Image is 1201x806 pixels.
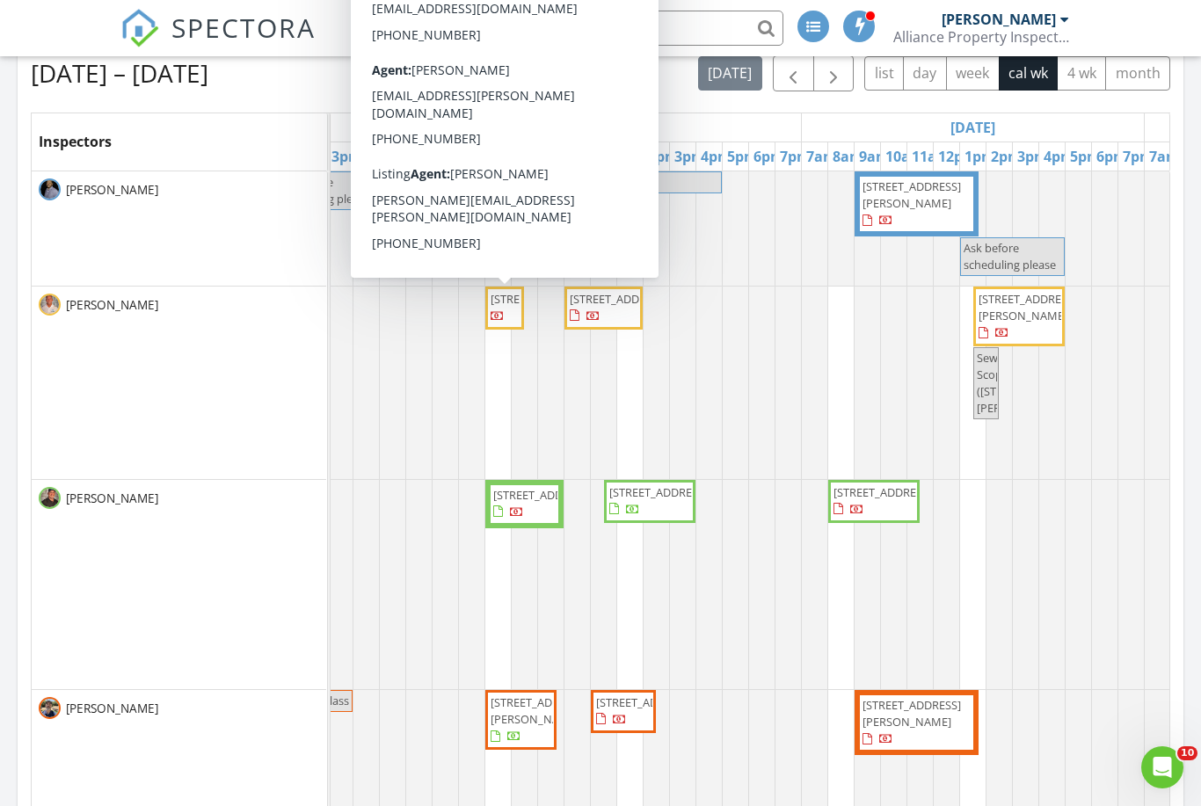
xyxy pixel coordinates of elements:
span: Inspectors [39,132,112,151]
button: month [1105,56,1170,91]
a: 12pm [934,142,981,171]
span: Class [323,693,349,708]
a: 1pm [960,142,1000,171]
a: 5pm [380,142,419,171]
a: 6pm [406,142,446,171]
a: 4pm [1039,142,1079,171]
a: 5pm [723,142,762,171]
a: 1pm [617,142,657,171]
a: 7pm [1118,142,1158,171]
a: 7am [802,142,841,171]
a: 7pm [775,142,815,171]
button: day [903,56,947,91]
img: screenshot_20250805_at_12.27.40_pm.png [39,697,61,719]
a: 6pm [749,142,789,171]
button: Next [813,55,855,91]
span: [STREET_ADDRESS][PERSON_NAME] [979,291,1077,323]
span: [STREET_ADDRESS] [596,694,695,710]
span: [PERSON_NAME] [62,181,162,199]
a: 5pm [1066,142,1105,171]
button: week [946,56,1000,91]
span: [STREET_ADDRESS] [570,291,668,307]
span: Sewer Scope ([STREET_ADDRESS], [PERSON_NAME]) [977,350,1081,417]
button: list [864,56,904,91]
a: Go to August 27, 2025 [603,113,657,142]
input: Search everything... [432,11,783,46]
a: 7am [459,142,499,171]
img: screenshot_20240501_at_11.40.13_am.png [39,487,61,509]
span: Unavailable [489,174,549,190]
a: 7am [1145,142,1184,171]
img: screenshot_20240501_at_11.39.29_am.png [39,294,61,316]
a: 9am [512,142,551,171]
span: [PERSON_NAME] [62,700,162,717]
span: 10 [1177,746,1197,760]
a: 3pm [1013,142,1052,171]
a: 10am [538,142,586,171]
button: [DATE] [698,56,762,91]
a: SPECTORA [120,24,316,61]
span: [STREET_ADDRESS][PERSON_NAME] [863,178,961,211]
button: 4 wk [1057,56,1106,91]
button: Previous [773,55,814,91]
span: [STREET_ADDRESS] [833,484,932,500]
a: 11am [564,142,612,171]
a: 10am [881,142,928,171]
span: [PERSON_NAME] [62,296,162,314]
iframe: Intercom live chat [1141,746,1183,788]
span: [PERSON_NAME] [62,490,162,507]
a: 4pm [353,142,393,171]
img: The Best Home Inspection Software - Spectora [120,9,159,47]
a: 12pm [591,142,638,171]
span: [STREET_ADDRESS] [609,484,708,500]
a: 7pm [433,142,472,171]
h2: [DATE] – [DATE] [31,55,208,91]
a: 8am [828,142,868,171]
button: cal wk [999,56,1059,91]
a: 6pm [1092,142,1132,171]
span: [STREET_ADDRESS][PERSON_NAME] [491,694,589,727]
a: 9am [855,142,894,171]
div: Alliance Property Inspections [893,28,1069,46]
a: 2pm [644,142,683,171]
a: 3pm [327,142,367,171]
span: [STREET_ADDRESS] [493,487,592,503]
span: SPECTORA [171,9,316,46]
div: [PERSON_NAME] [942,11,1056,28]
a: 2pm [986,142,1026,171]
a: 11am [907,142,955,171]
a: 8am [485,142,525,171]
span: [STREET_ADDRESS] [491,291,589,307]
a: Go to August 28, 2025 [946,113,1000,142]
span: [STREET_ADDRESS][PERSON_NAME] [863,697,961,730]
a: 4pm [696,142,736,171]
span: Ask before scheduling please [964,240,1056,272]
img: 93ddf108015e4b21a1c651f77873c2ad.jpeg [39,178,61,200]
a: 3pm [670,142,710,171]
